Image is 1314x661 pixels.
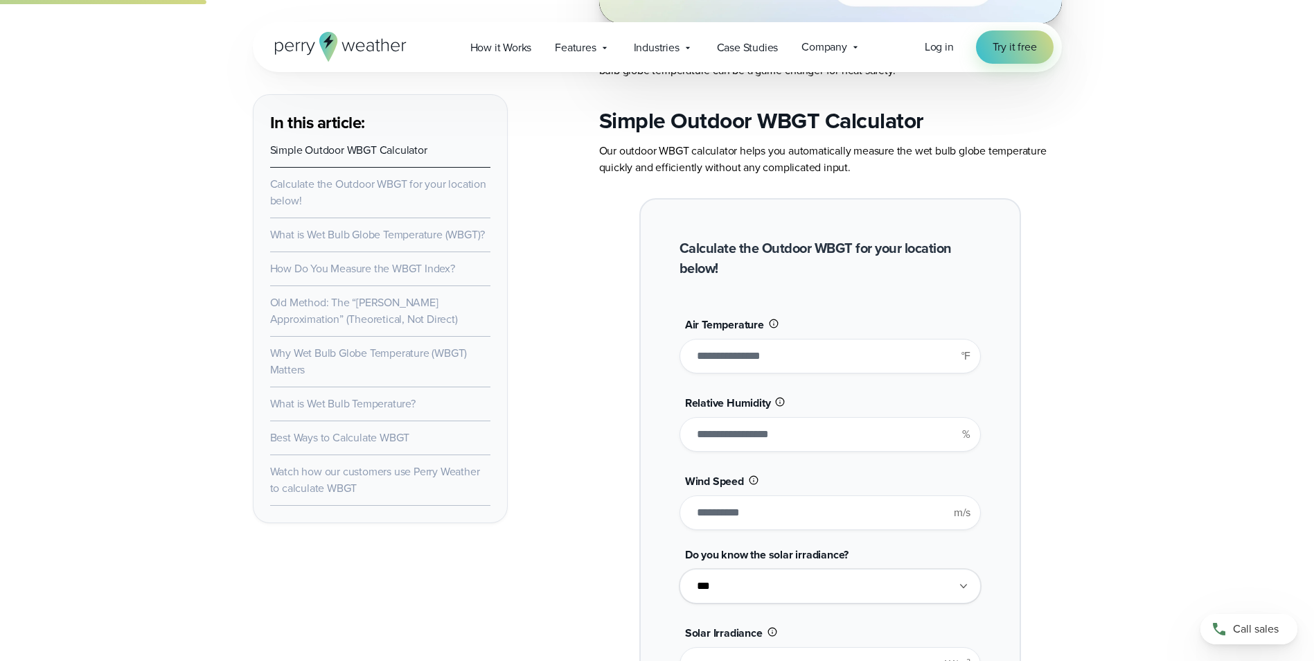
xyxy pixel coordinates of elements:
[270,176,486,209] a: Calculate the Outdoor WBGT for your location below!
[270,430,410,446] a: Best Ways to Calculate WBGT
[801,39,847,55] span: Company
[270,227,486,243] a: What is Wet Bulb Globe Temperature (WBGT)?
[685,547,849,563] span: Do you know the solar irradiance?
[685,625,763,641] span: Solar Irradiance
[270,345,468,378] a: Why Wet Bulb Globe Temperature (WBGT) Matters
[685,473,744,489] span: Wind Speed
[599,143,1062,176] p: Our outdoor WBGT calculator helps you automatically measure the wet bulb globe temperature quickl...
[705,33,790,62] a: Case Studies
[717,39,779,56] span: Case Studies
[925,39,954,55] a: Log in
[270,294,458,327] a: Old Method: The “[PERSON_NAME] Approximation” (Theoretical, Not Direct)
[993,39,1037,55] span: Try it free
[270,464,480,496] a: Watch how our customers use Perry Weather to calculate WBGT
[685,317,764,333] span: Air Temperature
[976,30,1054,64] a: Try it free
[470,39,532,56] span: How it Works
[634,39,680,56] span: Industries
[1233,621,1279,637] span: Call sales
[685,395,771,411] span: Relative Humidity
[459,33,544,62] a: How it Works
[599,107,1062,134] h2: Simple Outdoor WBGT Calculator
[270,142,427,158] a: Simple Outdoor WBGT Calculator
[270,112,490,134] h3: In this article:
[270,261,455,276] a: How Do You Measure the WBGT Index?
[555,39,596,56] span: Features
[1200,614,1297,644] a: Call sales
[680,238,981,279] h2: Calculate the Outdoor WBGT for your location below!
[270,396,416,412] a: What is Wet Bulb Temperature?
